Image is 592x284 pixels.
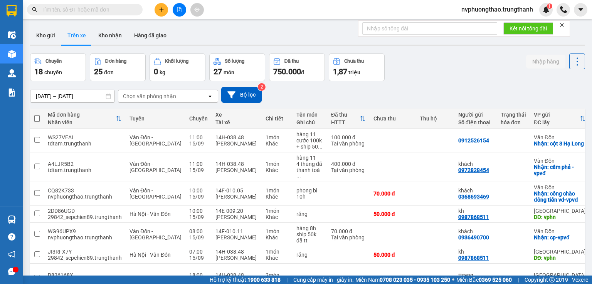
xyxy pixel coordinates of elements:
[534,184,586,190] div: Vân Đồn
[266,208,289,214] div: 1 món
[574,3,587,17] button: caret-down
[177,7,182,12] span: file-add
[293,276,353,284] span: Cung cấp máy in - giấy in:
[373,275,412,281] div: 150.000 đ
[534,249,586,255] div: [GEOGRAPHIC_DATA]
[155,3,168,17] button: plus
[129,228,182,241] span: Vân Đồn - [GEOGRAPHIC_DATA]
[534,234,586,241] div: Nhận: cp-vpvđ
[8,251,15,258] span: notification
[534,112,580,118] div: VP gửi
[189,208,208,214] div: 10:00
[48,208,122,214] div: 2DD86UGD
[247,277,281,283] strong: 1900 633 818
[503,22,553,35] button: Kết nối tổng đài
[189,161,208,167] div: 11:00
[8,233,15,241] span: question-circle
[266,249,289,255] div: 1 món
[30,26,61,45] button: Kho gửi
[331,167,366,173] div: Tại văn phòng
[266,228,289,234] div: 1 món
[373,252,412,258] div: 50.000 đ
[189,255,208,261] div: 15/09
[48,194,122,200] div: nvphuongthao.trungthanh
[348,69,360,75] span: triệu
[548,3,551,9] span: 1
[215,214,258,220] div: [PERSON_NAME]
[534,272,586,278] div: [GEOGRAPHIC_DATA]
[215,228,258,234] div: 14F-010.11
[559,22,565,28] span: close
[215,249,258,255] div: 14H-038.48
[8,89,16,97] img: solution-icon
[296,173,301,179] span: ...
[8,31,16,39] img: warehouse-icon
[189,234,208,241] div: 15/09
[456,276,512,284] span: Miền Bắc
[194,7,200,12] span: aim
[30,90,114,102] input: Select a date range.
[355,276,450,284] span: Miền Nam
[266,272,289,278] div: 2 món
[534,140,586,147] div: Nhận: cột 8 Hạ Long
[534,158,586,164] div: Vân Đồn
[48,187,122,194] div: CQ82K733
[458,272,493,278] div: ttrang
[560,6,567,13] img: phone-icon
[215,234,258,241] div: [PERSON_NAME]
[266,234,289,241] div: Khác
[189,194,208,200] div: 15/09
[534,214,586,220] div: DĐ: vphn
[526,55,565,68] button: Nhập hàng
[209,53,265,81] button: Số lượng27món
[189,249,208,255] div: 07:00
[224,69,234,75] span: món
[458,234,489,241] div: 0936490700
[331,134,366,140] div: 100.000 đ
[458,137,489,144] div: 0912526154
[45,58,62,64] div: Chuyến
[458,187,493,194] div: khách
[284,58,299,64] div: Đã thu
[129,161,182,173] span: Vân Đồn - [GEOGRAPHIC_DATA]
[189,167,208,173] div: 15/09
[458,119,493,125] div: Số điện thoại
[34,67,43,76] span: 18
[327,109,370,129] th: Toggle SortBy
[318,144,323,150] span: ...
[549,277,555,282] span: copyright
[94,67,103,76] span: 25
[331,228,366,234] div: 70.000 đ
[458,228,493,234] div: khách
[534,228,586,234] div: Vân Đồn
[458,194,489,200] div: 0368693469
[215,208,258,214] div: 14E-009.20
[48,167,122,173] div: tdtam.trungthanh
[373,211,412,217] div: 50.000 đ
[266,214,289,220] div: Khác
[458,112,493,118] div: Người gửi
[129,187,182,200] span: Vân Đồn - [GEOGRAPHIC_DATA]
[48,119,116,125] div: Nhân viên
[215,167,258,173] div: [PERSON_NAME]
[129,134,182,147] span: Vân Đồn - [GEOGRAPHIC_DATA]
[266,115,289,122] div: Chi tiết
[8,50,16,58] img: warehouse-icon
[547,3,552,9] sup: 1
[373,190,412,197] div: 70.000 đ
[214,67,222,76] span: 27
[8,216,16,224] img: warehouse-icon
[266,167,289,173] div: Khác
[154,67,158,76] span: 0
[362,22,497,35] input: Nhập số tổng đài
[534,164,586,176] div: Nhận: cẩm phả - vpvđ
[530,109,590,129] th: Toggle SortBy
[210,276,281,284] span: Hỗ trợ kỹ thuật:
[296,137,323,150] div: cước 100k + ship 50k (Đtt với lái xe )
[501,119,526,125] div: hóa đơn
[296,211,323,217] div: răng
[215,187,258,194] div: 14F-010.05
[165,58,188,64] div: Khối lượng
[150,53,205,81] button: Khối lượng0kg
[258,83,266,91] sup: 2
